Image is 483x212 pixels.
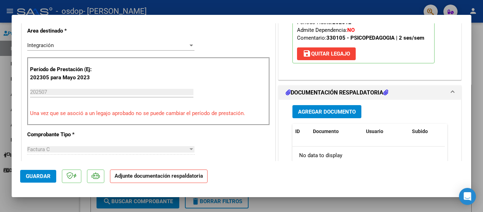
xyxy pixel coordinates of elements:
[303,51,350,57] span: Quitar Legajo
[303,49,311,58] mat-icon: save
[30,65,101,81] p: Período de Prestación (Ej: 202305 para Mayo 2023
[30,109,267,118] p: Una vez que se asoció a un legajo aprobado no se puede cambiar el período de prestación.
[295,128,300,134] span: ID
[292,105,361,118] button: Agregar Documento
[27,131,100,139] p: Comprobante Tipo *
[298,109,356,115] span: Agregar Documento
[310,124,363,139] datatable-header-cell: Documento
[444,124,480,139] datatable-header-cell: Acción
[286,88,388,97] h1: DOCUMENTACIÓN RESPALDATORIA
[279,86,461,100] mat-expansion-panel-header: DOCUMENTACIÓN RESPALDATORIA
[26,173,51,179] span: Guardar
[459,188,476,205] div: Open Intercom Messenger
[347,27,355,33] strong: NO
[366,128,383,134] span: Usuario
[409,124,444,139] datatable-header-cell: Subido
[292,124,310,139] datatable-header-cell: ID
[297,47,356,60] button: Quitar Legajo
[363,124,409,139] datatable-header-cell: Usuario
[27,146,50,153] span: Factura C
[20,170,56,183] button: Guardar
[27,42,54,48] span: Integración
[326,35,424,41] strong: 330105 - PSICOPEDAGOGIA | 2 ses/sem
[115,173,203,179] strong: Adjunte documentación respaldatoria
[412,128,428,134] span: Subido
[292,147,445,164] div: No data to display
[27,27,100,35] p: Area destinado *
[313,128,339,134] span: Documento
[332,19,351,25] strong: 202512
[297,35,424,41] span: Comentario:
